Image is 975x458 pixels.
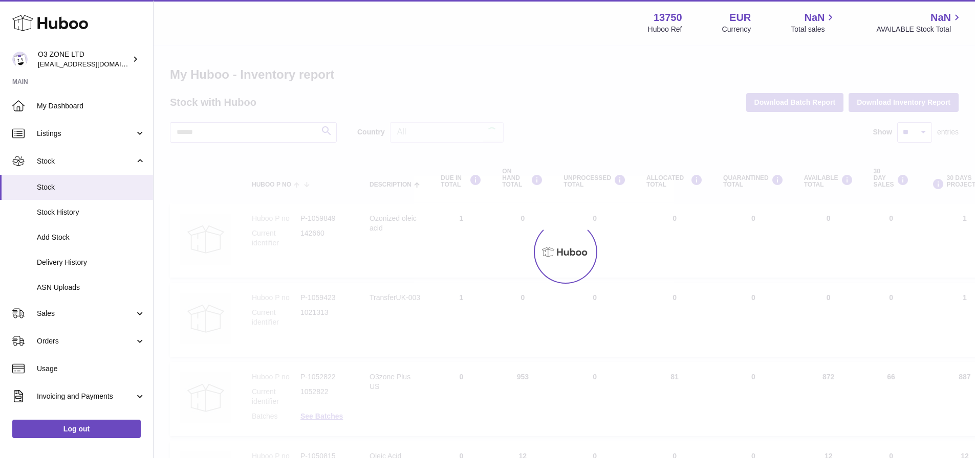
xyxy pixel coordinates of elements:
[37,233,145,242] span: Add Stock
[38,60,150,68] span: [EMAIL_ADDRESS][DOMAIN_NAME]
[729,11,751,25] strong: EUR
[37,208,145,217] span: Stock History
[37,101,145,111] span: My Dashboard
[37,283,145,292] span: ASN Uploads
[37,392,135,401] span: Invoicing and Payments
[648,25,682,34] div: Huboo Ref
[37,129,135,139] span: Listings
[12,420,141,438] a: Log out
[37,182,145,192] span: Stock
[876,25,963,34] span: AVAILABLE Stock Total
[12,52,28,67] img: hello@o3zoneltd.co.uk
[804,11,825,25] span: NaN
[791,25,836,34] span: Total sales
[38,50,130,69] div: O3 ZONE LTD
[930,11,951,25] span: NaN
[722,25,751,34] div: Currency
[37,336,135,346] span: Orders
[876,11,963,34] a: NaN AVAILABLE Stock Total
[654,11,682,25] strong: 13750
[37,364,145,374] span: Usage
[37,156,135,166] span: Stock
[37,309,135,318] span: Sales
[791,11,836,34] a: NaN Total sales
[37,258,145,267] span: Delivery History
